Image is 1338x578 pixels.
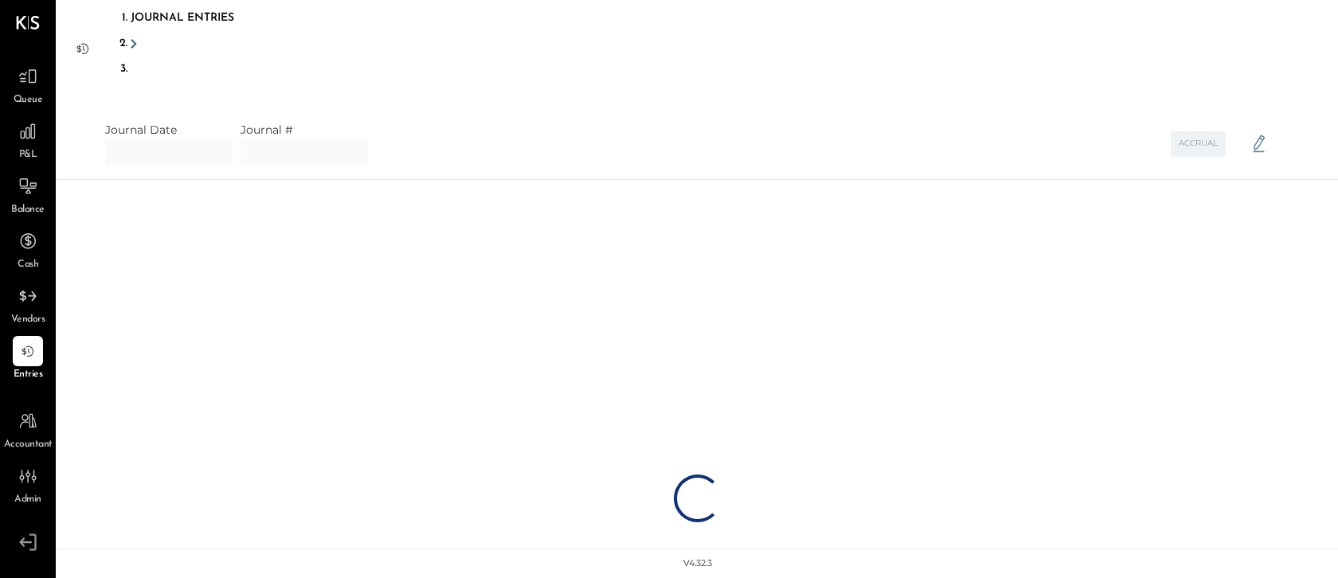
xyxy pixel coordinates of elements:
[1,171,55,217] a: Balance
[241,122,293,138] label: Journal #
[1,61,55,107] a: Queue
[105,122,177,138] label: Journal Date
[11,203,45,217] span: Balance
[14,93,43,107] span: Queue
[11,313,45,327] span: Vendors
[14,368,43,382] span: Entries
[1,336,55,382] a: Entries
[1171,131,1226,157] button: ACCRUAL
[1,226,55,272] a: Cash
[683,557,712,570] div: v 4.32.3
[1,116,55,162] a: P&L
[1,406,55,452] a: Accountant
[19,148,37,162] span: P&L
[4,438,53,452] span: Accountant
[1,281,55,327] a: Vendors
[18,258,38,272] span: Cash
[1,461,55,507] a: Admin
[14,493,41,507] span: Admin
[131,6,234,31] li: Journal Entries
